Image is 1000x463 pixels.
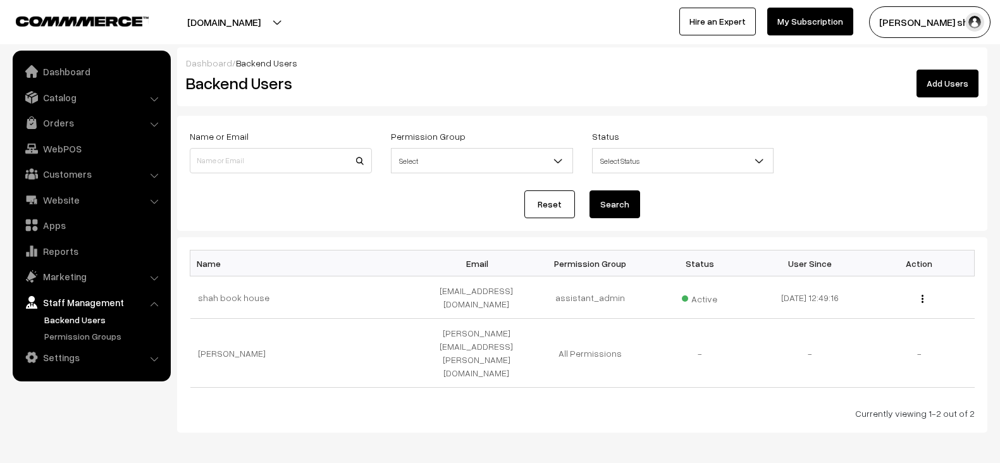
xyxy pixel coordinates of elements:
span: Select Status [593,150,774,172]
span: Active [682,289,717,306]
a: WebPOS [16,137,166,160]
label: Status [592,130,619,143]
td: [PERSON_NAME] [190,319,426,388]
span: Backend Users [236,58,297,68]
div: Currently viewing 1-2 out of 2 [190,407,975,420]
button: Search [590,190,640,218]
a: Website [16,188,166,211]
a: Catalog [16,86,166,109]
a: Add Users [917,70,978,97]
span: Select Status [592,148,774,173]
a: COMMMERCE [16,13,127,28]
td: [DATE] 12:49:16 [755,276,865,319]
a: Hire an Expert [679,8,756,35]
label: Permission Group [391,130,466,143]
td: - [645,319,755,388]
td: [PERSON_NAME][EMAIL_ADDRESS][PERSON_NAME][DOMAIN_NAME] [426,319,536,388]
td: [EMAIL_ADDRESS][DOMAIN_NAME] [426,276,536,319]
td: shah book house [190,276,426,319]
td: All Permissions [535,319,645,388]
td: - [865,319,975,388]
button: [DOMAIN_NAME] [143,6,305,38]
img: user [965,13,984,32]
td: - [755,319,865,388]
a: Staff Management [16,291,166,314]
div: / [186,56,978,70]
a: Reports [16,240,166,262]
a: My Subscription [767,8,853,35]
th: Permission Group [535,250,645,276]
img: Menu [922,295,923,303]
a: Orders [16,111,166,134]
span: Select [391,148,573,173]
a: Settings [16,346,166,369]
th: User Since [755,250,865,276]
a: Permission Groups [41,330,166,343]
a: Customers [16,163,166,185]
img: COMMMERCE [16,16,149,26]
a: Apps [16,214,166,237]
label: Name or Email [190,130,249,143]
a: Dashboard [186,58,232,68]
th: Status [645,250,755,276]
a: Reset [524,190,575,218]
a: Dashboard [16,60,166,83]
a: Backend Users [41,313,166,326]
span: Select [392,150,572,172]
h2: Backend Users [186,73,573,93]
td: assistant_admin [535,276,645,319]
input: Name or Email [190,148,372,173]
button: [PERSON_NAME] sha… [869,6,991,38]
th: Email [426,250,536,276]
a: Marketing [16,265,166,288]
th: Action [865,250,975,276]
th: Name [190,250,426,276]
